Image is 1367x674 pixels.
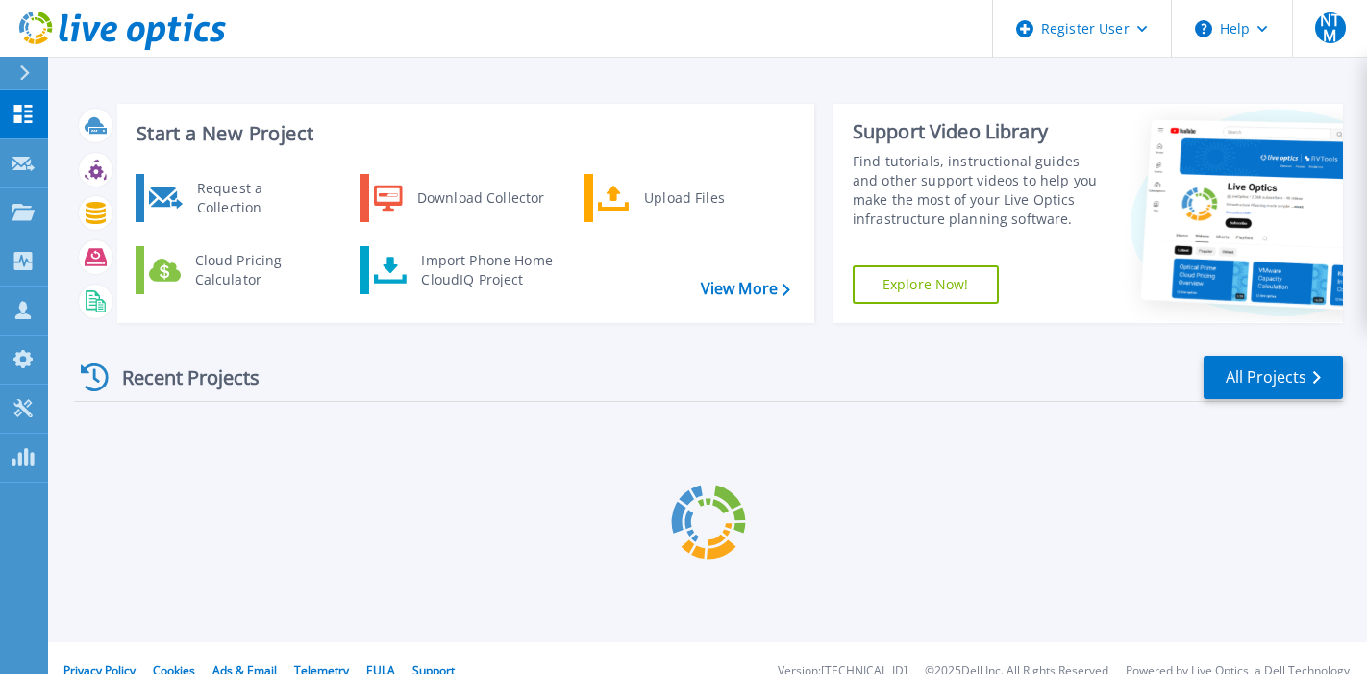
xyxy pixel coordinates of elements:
[1315,12,1346,43] span: NTM
[136,174,333,222] a: Request a Collection
[701,280,790,298] a: View More
[853,265,999,304] a: Explore Now!
[137,123,789,144] h3: Start a New Project
[187,179,328,217] div: Request a Collection
[74,354,286,401] div: Recent Projects
[360,174,558,222] a: Download Collector
[1204,356,1343,399] a: All Projects
[634,179,777,217] div: Upload Files
[408,179,553,217] div: Download Collector
[186,251,328,289] div: Cloud Pricing Calculator
[853,119,1107,144] div: Support Video Library
[853,152,1107,229] div: Find tutorials, instructional guides and other support videos to help you make the most of your L...
[411,251,561,289] div: Import Phone Home CloudIQ Project
[136,246,333,294] a: Cloud Pricing Calculator
[584,174,782,222] a: Upload Files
